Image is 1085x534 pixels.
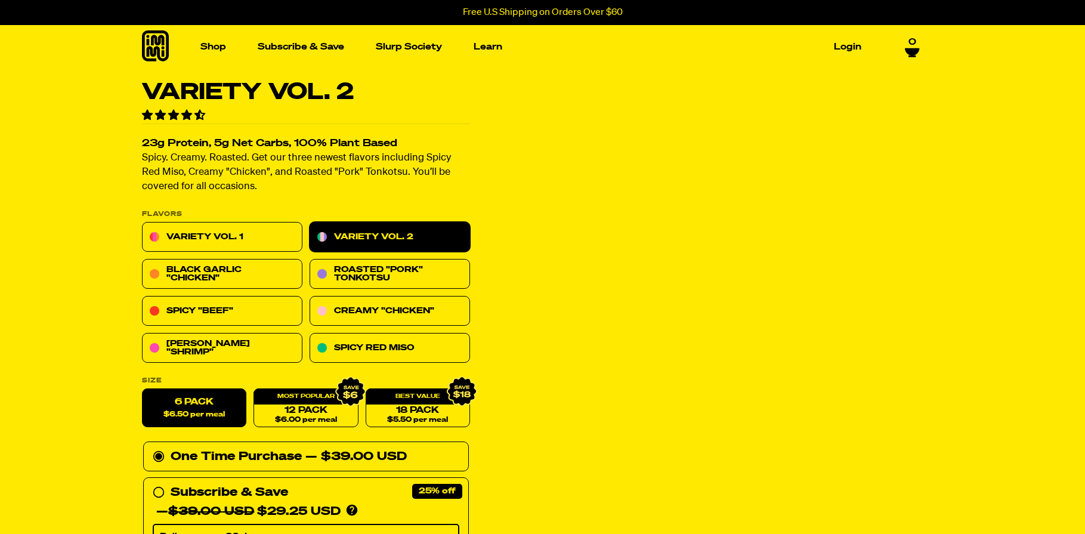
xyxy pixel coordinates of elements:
nav: Main navigation [196,25,866,69]
a: Spicy Red Miso [310,334,470,363]
label: 6 Pack [142,389,246,428]
a: 12 Pack$6.00 per meal [254,389,358,428]
a: Login [829,38,866,56]
span: $6.00 per meal [274,416,336,424]
label: Size [142,378,470,384]
a: Spicy "Beef" [142,297,302,326]
a: Black Garlic "Chicken" [142,260,302,289]
del: $39.00 USD [168,506,254,518]
div: — $29.25 USD [156,502,341,521]
a: 18 Pack$5.50 per meal [365,389,469,428]
h1: Variety Vol. 2 [142,81,470,104]
a: Creamy "Chicken" [310,297,470,326]
span: 4.70 stars [142,110,208,121]
a: [PERSON_NAME] "Shrimp" [142,334,302,363]
p: Flavors [142,211,470,218]
p: Spicy. Creamy. Roasted. Get our three newest flavors including Spicy Red Miso, Creamy "Chicken", ... [142,152,470,195]
p: Free U.S Shipping on Orders Over $60 [463,7,623,18]
span: 0 [908,37,916,48]
div: — $39.00 USD [305,447,407,467]
a: Variety Vol. 2 [310,223,470,252]
a: Slurp Society [371,38,447,56]
a: Subscribe & Save [253,38,349,56]
div: Subscribe & Save [171,483,288,502]
div: One Time Purchase [153,447,459,467]
a: Roasted "Pork" Tonkotsu [310,260,470,289]
a: Variety Vol. 1 [142,223,302,252]
a: Learn [469,38,507,56]
h2: 23g Protein, 5g Net Carbs, 100% Plant Based [142,139,470,149]
a: Shop [196,38,231,56]
a: 0 [905,37,920,57]
span: $6.50 per meal [163,411,225,419]
span: $5.50 per meal [387,416,448,424]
